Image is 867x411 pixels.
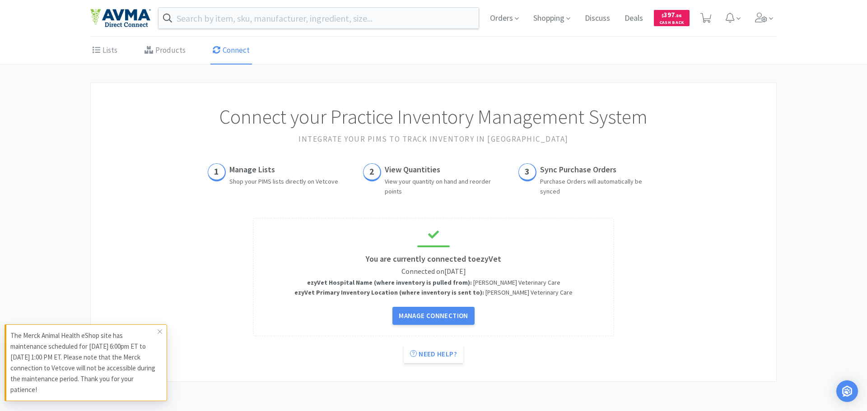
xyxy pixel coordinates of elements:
[142,37,188,65] a: Products
[229,163,338,176] h3: Manage Lists
[659,20,684,26] span: Cash Back
[662,13,664,18] span: $
[294,287,573,297] div: [PERSON_NAME] Veterinary Care
[385,163,504,176] h3: View Quantities
[401,266,466,277] h5: Connected on [DATE]
[385,176,504,197] p: View your quantity on hand and reorder points
[540,176,659,197] p: Purchase Orders will automatically be synced
[366,253,501,266] h4: You are currently connected to ezyVet
[158,8,479,28] input: Search by item, sku, manufacturer, ingredient, size...
[369,164,374,179] h5: 2
[836,380,858,402] div: Open Intercom Messenger
[294,288,484,296] strong: ezyVet Primary Inventory Location (where inventory is sent to) :
[525,164,530,179] h5: 3
[662,10,681,19] span: 397
[10,330,158,395] p: The Merck Animal Health eShop site has maintenance scheduled for [DATE] 6:00pm ET to [DATE] 1:00 ...
[118,101,749,133] h1: Connect your Practice Inventory Management System
[210,37,252,65] a: Connect
[90,9,151,28] img: e4e33dab9f054f5782a47901c742baa9_102.png
[540,163,659,176] h3: Sync Purchase Orders
[404,345,463,363] a: Need help?
[229,176,338,186] p: Shop your PIMS lists directly on Vetcove
[307,277,560,287] div: [PERSON_NAME] Veterinary Care
[118,133,749,145] h2: Integrate your PIMS to track inventory in [GEOGRAPHIC_DATA]
[581,14,614,23] a: Discuss
[214,164,219,179] h5: 1
[621,14,647,23] a: Deals
[675,13,681,18] span: . 86
[392,307,474,325] a: Manage Connection
[307,278,472,286] strong: ezyVet Hospital Name (where inventory is pulled from) :
[90,37,120,65] a: Lists
[654,6,690,30] a: $397.86Cash Back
